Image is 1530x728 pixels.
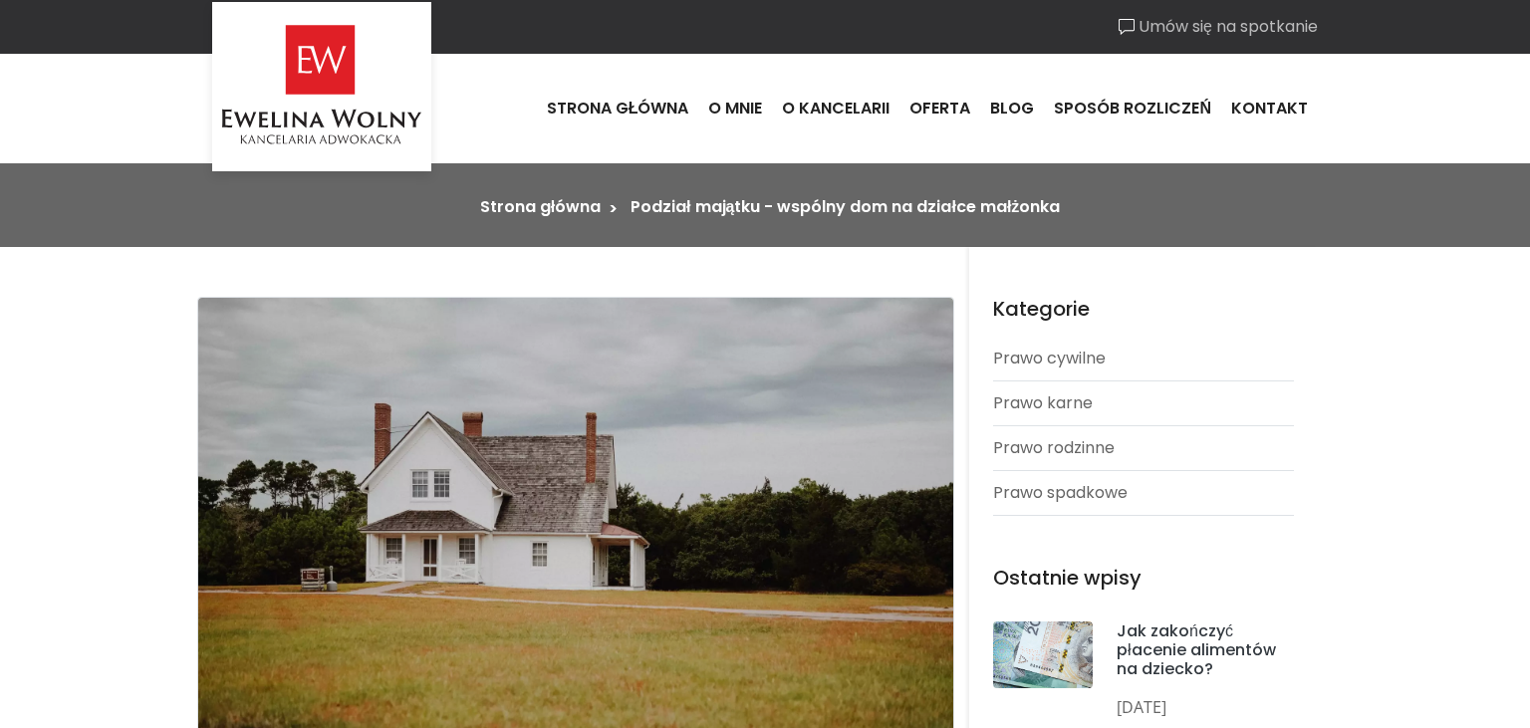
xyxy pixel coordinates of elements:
a: Jak zakończyć płacenie alimentów na dziecko? [1117,619,1276,680]
a: Prawo karne [993,381,1294,425]
a: Sposób rozliczeń [1044,82,1221,135]
a: Strona główna [537,82,699,135]
a: Strona główna [480,195,601,218]
a: O mnie [698,82,772,135]
a: Prawo rodzinne [993,426,1294,470]
li: Podział majątku - wspólny dom na działce małżonka [631,195,1060,219]
a: Oferta [899,82,980,135]
a: Prawo spadkowe [993,471,1294,515]
h4: Kategorie [993,297,1294,321]
p: [DATE] [1117,695,1294,720]
a: Umów się na spotkanie [1119,15,1318,39]
a: Kontakt [1221,82,1318,135]
img: post-thumb [993,621,1093,688]
a: O kancelarii [772,82,899,135]
h4: Ostatnie wpisy [993,566,1294,590]
a: Blog [980,82,1044,135]
a: Prawo cywilne [993,337,1294,380]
